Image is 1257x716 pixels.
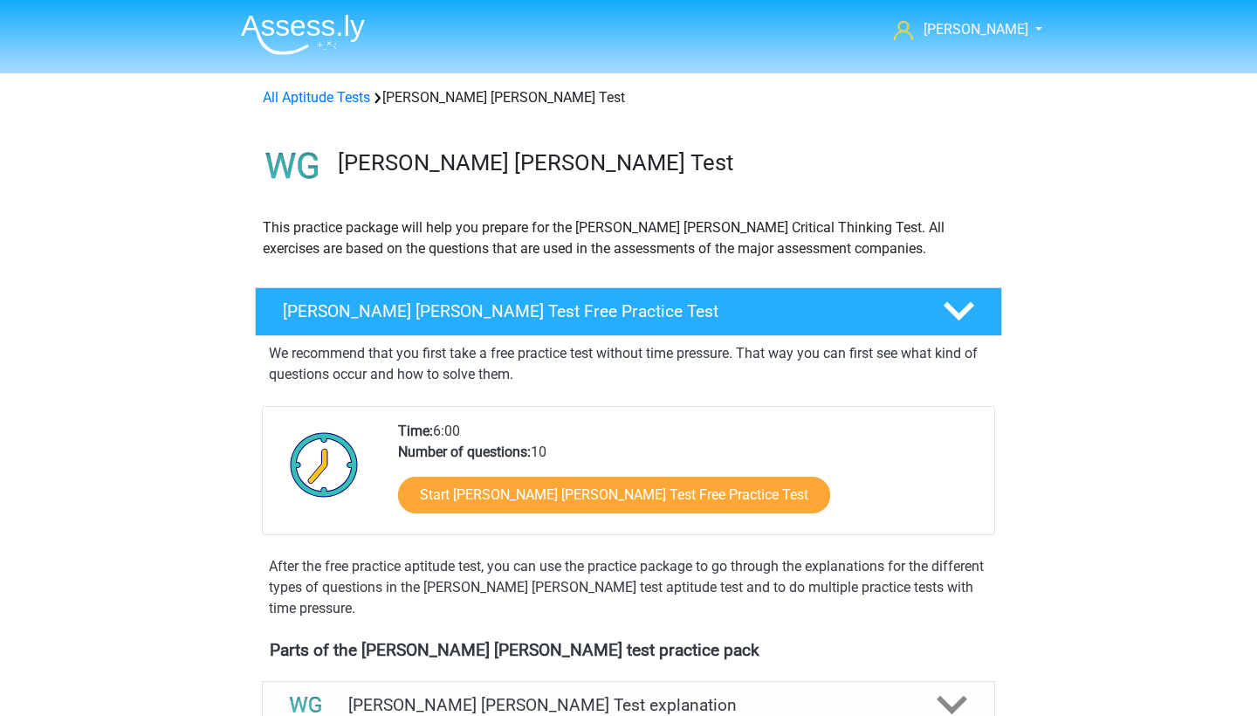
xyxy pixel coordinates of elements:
div: [PERSON_NAME] [PERSON_NAME] Test [256,87,1001,108]
h4: [PERSON_NAME] [PERSON_NAME] Test Free Practice Test [283,301,915,321]
b: Time: [398,423,433,439]
span: [PERSON_NAME] [924,21,1028,38]
b: Number of questions: [398,444,531,460]
h4: [PERSON_NAME] [PERSON_NAME] Test explanation [348,695,909,715]
p: We recommend that you first take a free practice test without time pressure. That way you can fir... [269,343,988,385]
div: After the free practice aptitude test, you can use the practice package to go through the explana... [262,556,995,619]
img: Assessly [241,14,365,55]
img: Clock [280,421,368,508]
a: [PERSON_NAME] [887,19,1030,40]
p: This practice package will help you prepare for the [PERSON_NAME] [PERSON_NAME] Critical Thinking... [263,217,994,259]
h4: Parts of the [PERSON_NAME] [PERSON_NAME] test practice pack [270,640,987,660]
a: Start [PERSON_NAME] [PERSON_NAME] Test Free Practice Test [398,477,830,513]
a: All Aptitude Tests [263,89,370,106]
a: [PERSON_NAME] [PERSON_NAME] Test Free Practice Test [248,287,1009,336]
img: watson glaser test [256,129,330,203]
div: 6:00 10 [385,421,993,534]
h3: [PERSON_NAME] [PERSON_NAME] Test [338,149,988,176]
